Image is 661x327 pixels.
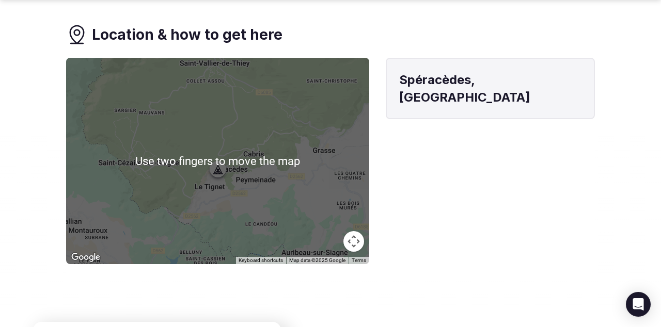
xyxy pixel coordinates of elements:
[343,231,364,252] button: Map camera controls
[352,257,366,263] a: Terms (opens in new tab)
[239,257,283,264] button: Keyboard shortcuts
[626,292,651,317] div: Open Intercom Messenger
[69,251,103,264] a: Open this area in Google Maps (opens a new window)
[399,71,581,106] h4: Spéracèdes, [GEOGRAPHIC_DATA]
[289,257,345,263] span: Map data ©2025 Google
[92,25,282,45] h3: Location & how to get here
[69,251,103,264] img: Google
